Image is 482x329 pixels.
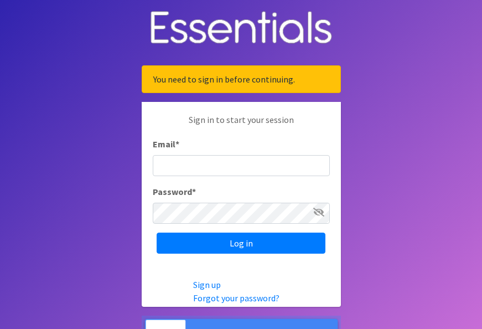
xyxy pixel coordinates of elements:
[153,113,330,137] p: Sign in to start your session
[192,186,196,197] abbr: required
[193,292,279,304] a: Forgot your password?
[157,233,325,254] input: Log in
[175,138,179,150] abbr: required
[142,65,341,93] div: You need to sign in before continuing.
[193,279,221,290] a: Sign up
[153,137,179,151] label: Email
[153,185,196,198] label: Password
